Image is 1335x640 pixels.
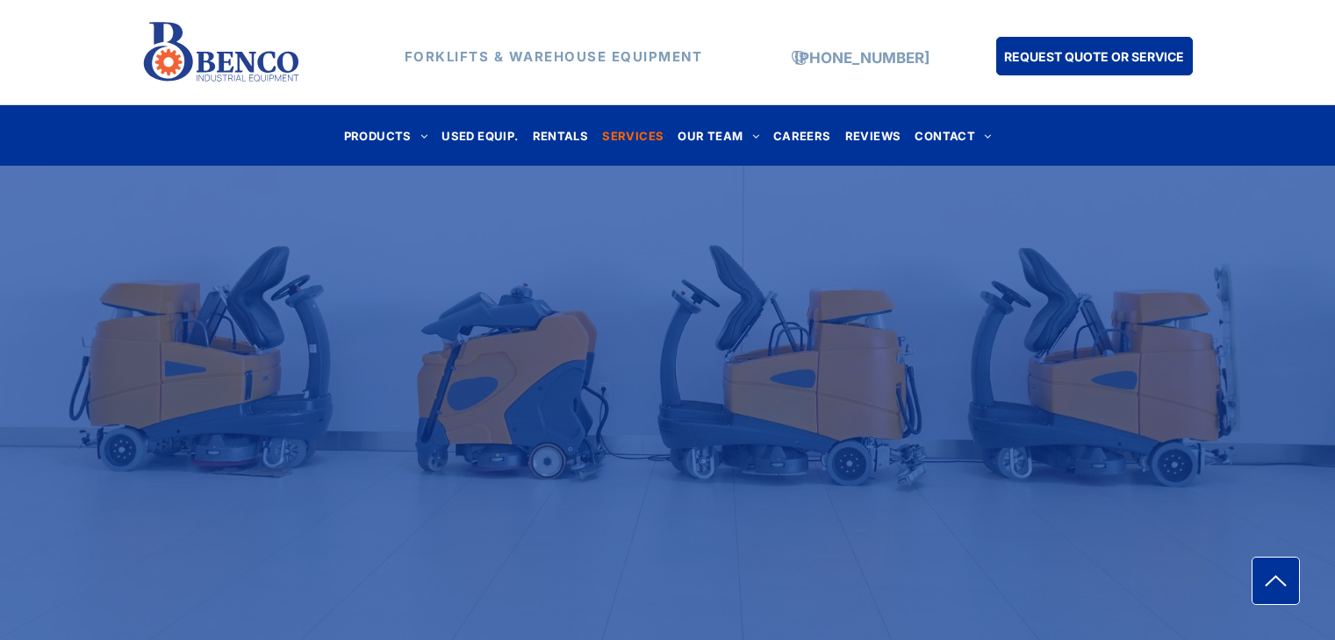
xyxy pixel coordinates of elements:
[434,124,525,147] a: USED EQUIP.
[996,37,1193,75] a: REQUEST QUOTE OR SERVICE
[526,124,596,147] a: RENTALS
[794,49,929,67] a: [PHONE_NUMBER]
[908,124,998,147] a: CONTACT
[405,48,703,65] strong: FORKLIFTS & WAREHOUSE EQUIPMENT
[838,124,908,147] a: REVIEWS
[1004,40,1184,73] span: REQUEST QUOTE OR SERVICE
[766,124,838,147] a: CAREERS
[671,124,766,147] a: OUR TEAM
[595,124,671,147] a: SERVICES
[337,124,435,147] a: PRODUCTS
